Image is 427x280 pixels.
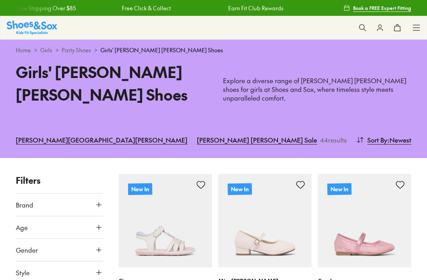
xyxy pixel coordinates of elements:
[356,131,411,149] button: Sort By:Newest
[122,4,171,12] a: Free Click & Collect
[7,21,57,34] a: Shoes & Sox
[16,61,204,106] h1: Girls' [PERSON_NAME] [PERSON_NAME] Shoes
[223,76,411,103] p: Explore a diverse range of [PERSON_NAME] [PERSON_NAME] shoes for girls at Shoes and Sox, where ti...
[119,174,212,267] a: New In
[7,21,57,34] img: SNS_Logo_Responsive.svg
[62,46,91,54] a: Party Shoes
[318,174,411,267] a: New In
[16,131,187,149] a: [PERSON_NAME][GEOGRAPHIC_DATA][PERSON_NAME]
[353,4,411,11] span: Book a FREE Expert Fitting
[317,135,347,145] p: 44 results
[16,239,103,261] button: Gender
[197,131,317,149] a: [PERSON_NAME] [PERSON_NAME] Sale
[218,174,312,267] a: New In
[16,174,103,187] p: Filters
[16,194,103,216] button: Brand
[16,245,38,255] span: Gender
[16,46,411,54] div: > > >
[40,46,52,54] a: Girls
[16,216,103,238] button: Age
[100,46,223,54] span: Girls' [PERSON_NAME] [PERSON_NAME] Shoes
[16,46,31,54] a: Home
[16,200,33,210] span: Brand
[327,183,351,195] p: New In
[128,183,152,195] p: New In
[16,223,28,232] span: Age
[228,4,283,12] a: Earn Fit Club Rewards
[16,268,30,277] span: Style
[387,135,411,145] span: : Newest
[344,1,411,15] a: Book a FREE Expert Fitting
[367,135,387,145] span: Sort By
[228,183,252,195] p: New In
[15,4,76,12] a: Free Shipping Over $85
